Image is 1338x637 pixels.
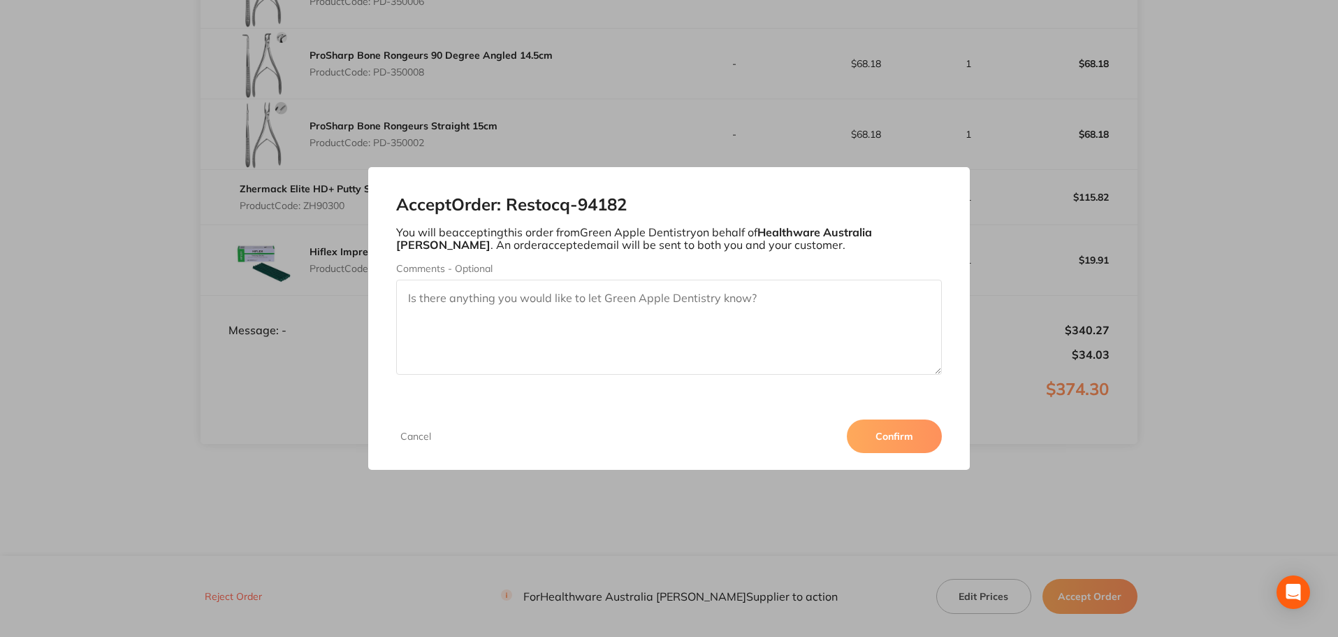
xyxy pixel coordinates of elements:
h2: Accept Order: Restocq- 94182 [396,195,943,215]
div: Open Intercom Messenger [1277,575,1310,609]
label: Comments - Optional [396,263,943,274]
button: Confirm [847,420,942,453]
p: You will be accepting this order from Green Apple Dentistry on behalf of . An order accepted emai... [396,226,943,252]
button: Cancel [396,430,435,443]
b: Healthware Australia [PERSON_NAME] [396,225,872,252]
